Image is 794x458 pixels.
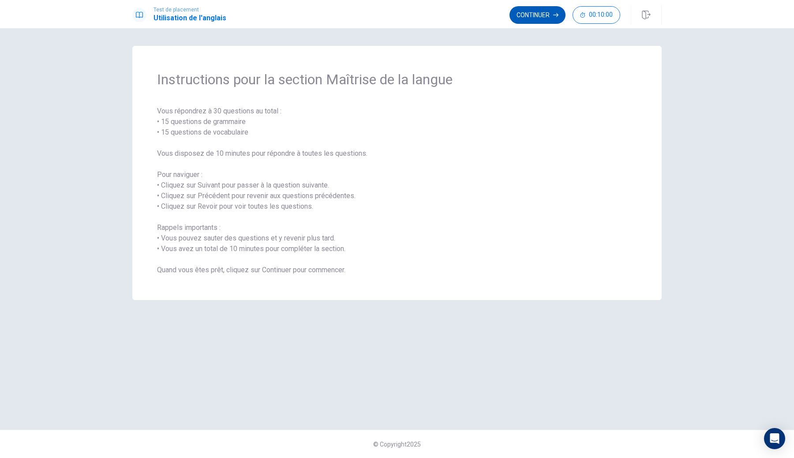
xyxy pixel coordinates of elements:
[154,7,226,13] span: Test de placement
[157,71,637,88] span: Instructions pour la section Maîtrise de la langue
[764,428,785,449] div: Open Intercom Messenger
[573,6,620,24] button: 00:10:00
[509,6,566,24] button: Continuer
[157,106,637,275] span: Vous répondrez à 30 questions au total : • 15 questions de grammaire • 15 questions de vocabulair...
[589,11,613,19] span: 00:10:00
[154,13,226,23] h1: Utilisation de l'anglais
[373,441,421,448] span: © Copyright 2025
